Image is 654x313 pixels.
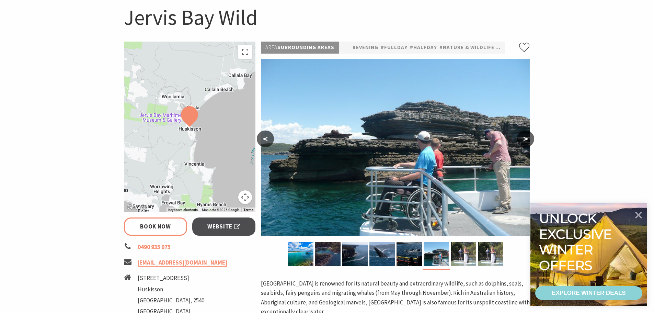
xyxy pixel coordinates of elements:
a: [EMAIL_ADDRESS][DOMAIN_NAME] [138,259,227,267]
a: #Evening [353,43,378,52]
button: Keyboard shortcuts [168,208,198,212]
p: Surrounding Areas [261,42,339,54]
button: < [257,131,274,147]
img: Google [126,203,148,212]
div: EXPLORE WINTER DEALS [552,286,626,300]
li: [STREET_ADDRESS] [138,273,204,283]
h1: Jervis Bay Wild [124,3,530,31]
button: > [517,131,534,147]
button: Toggle fullscreen view [238,45,252,59]
a: 0490 935 075 [138,243,171,251]
img: Summer Boom Netting [397,242,422,266]
a: #fullday [381,43,408,52]
li: Huskisson [138,285,204,294]
a: Website [192,217,256,236]
a: #Nature & Wildlife [439,43,494,52]
a: EXPLORE WINTER DEALS [535,286,642,300]
img: Port Venture Inclusive Vessel [261,59,530,236]
img: SUP Hire [478,242,503,266]
img: Honeymoon Bay Jervis Bay [315,242,341,266]
button: Map camera controls [238,190,252,204]
img: Port Venture Inclusive Vessel [424,242,449,266]
span: Map data ©2025 Google [202,208,239,212]
div: Unlock exclusive winter offers [539,211,615,273]
a: Open this area in Google Maps (opens a new window) [126,203,148,212]
span: Website [207,222,240,231]
a: Terms (opens in new tab) [243,208,253,212]
a: #halfday [410,43,437,52]
span: Area [265,44,277,51]
li: [GEOGRAPHIC_DATA], 2540 [138,296,204,305]
img: Humpback Whale [369,242,395,266]
a: Book Now [124,217,187,236]
img: SUP Hire [451,242,476,266]
img: Pt Perp Lighthouse [342,242,368,266]
img: Disabled Access Vessel [288,242,313,266]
